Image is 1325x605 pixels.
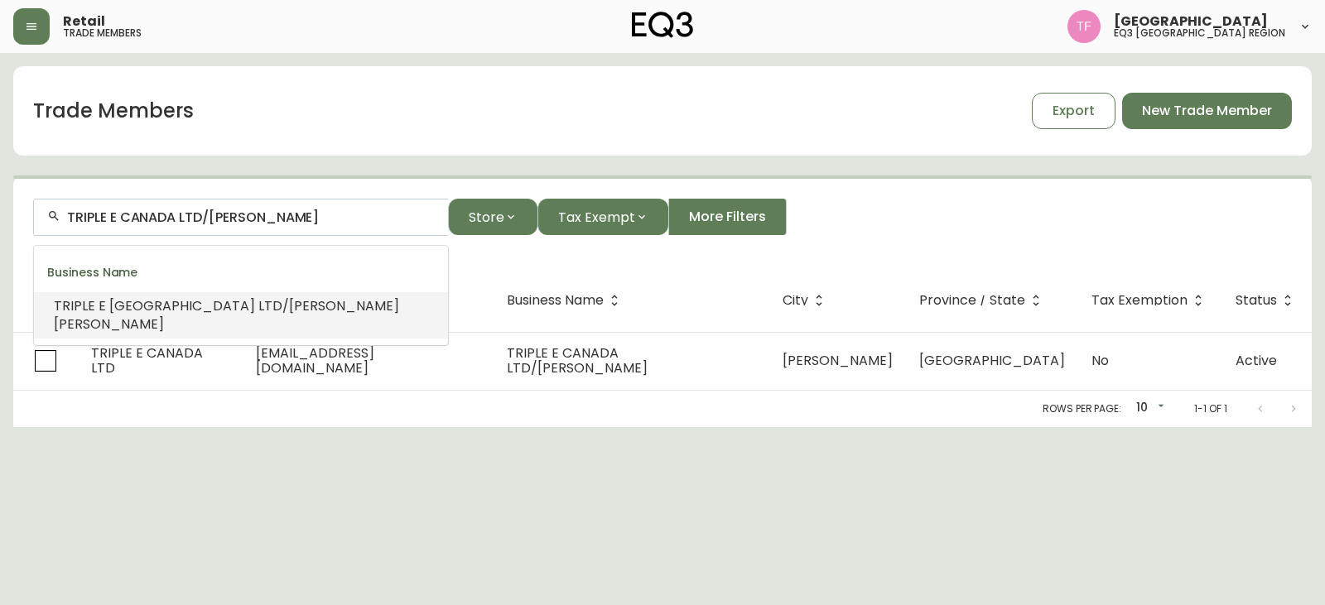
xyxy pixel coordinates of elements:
[99,296,106,315] span: E
[469,207,504,228] span: Store
[783,295,808,305] span: City
[507,293,625,308] span: Business Name
[1142,102,1272,120] span: New Trade Member
[256,343,374,377] span: [EMAIL_ADDRESS][DOMAIN_NAME]
[507,343,648,377] span: TRIPLE E CANADA LTD/[PERSON_NAME]
[54,315,164,334] span: [PERSON_NAME]
[54,296,95,315] span: TRIPLE
[783,293,830,308] span: City
[1091,295,1188,305] span: Tax Exemption
[1236,293,1298,308] span: Status
[537,199,668,235] button: Tax Exempt
[63,28,142,38] h5: trade members
[1091,293,1209,308] span: Tax Exemption
[919,295,1025,305] span: Province / State
[448,199,537,235] button: Store
[689,208,766,226] span: More Filters
[258,296,399,315] span: LTD/[PERSON_NAME]
[1194,401,1227,416] p: 1-1 of 1
[1114,15,1268,28] span: [GEOGRAPHIC_DATA]
[1053,102,1095,120] span: Export
[1128,395,1168,422] div: 10
[1032,93,1115,129] button: Export
[507,295,604,305] span: Business Name
[1043,401,1121,416] p: Rows per page:
[67,209,435,225] input: Search
[919,293,1047,308] span: Province / State
[632,12,693,38] img: logo
[919,351,1065,370] span: [GEOGRAPHIC_DATA]
[783,351,893,370] span: [PERSON_NAME]
[1114,28,1285,38] h5: eq3 [GEOGRAPHIC_DATA] region
[63,15,105,28] span: Retail
[1091,351,1109,370] span: No
[33,97,194,125] h1: Trade Members
[34,252,448,292] div: Business Name
[109,296,255,315] span: [GEOGRAPHIC_DATA]
[1122,93,1292,129] button: New Trade Member
[91,343,203,377] span: TRIPLE E CANADA LTD
[1067,10,1101,43] img: 971393357b0bdd4f0581b88529d406f6
[1236,295,1277,305] span: Status
[668,199,787,235] button: More Filters
[1236,351,1277,370] span: Active
[558,207,635,228] span: Tax Exempt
